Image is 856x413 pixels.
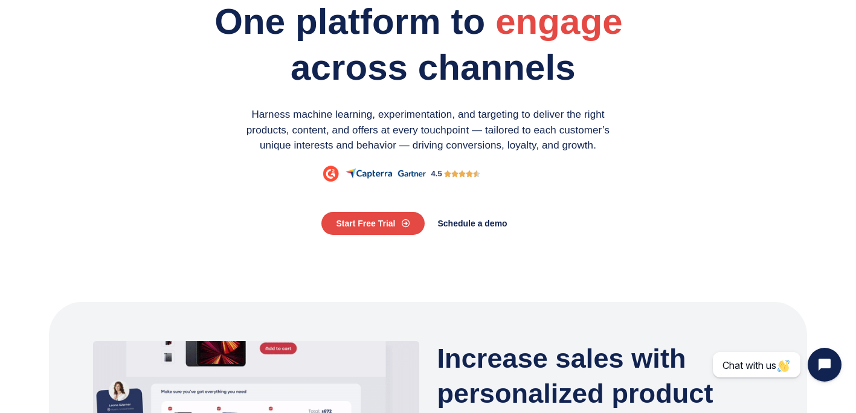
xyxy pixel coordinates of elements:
[431,168,442,180] div: 4.5
[438,219,507,228] span: Schedule a demo
[459,168,466,179] i: 
[473,168,480,179] i: 
[321,212,424,235] a: Start Free Trial
[214,1,485,42] span: One platform to
[291,47,576,88] span: across channels
[444,168,451,179] i: 
[466,168,473,179] i: 
[444,168,481,179] div: 4.5/5
[336,219,395,228] span: Start Free Trial
[232,107,625,153] p: Harness machine learning, experimentation, and targeting to deliver the right products, content, ...
[451,168,459,179] i: 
